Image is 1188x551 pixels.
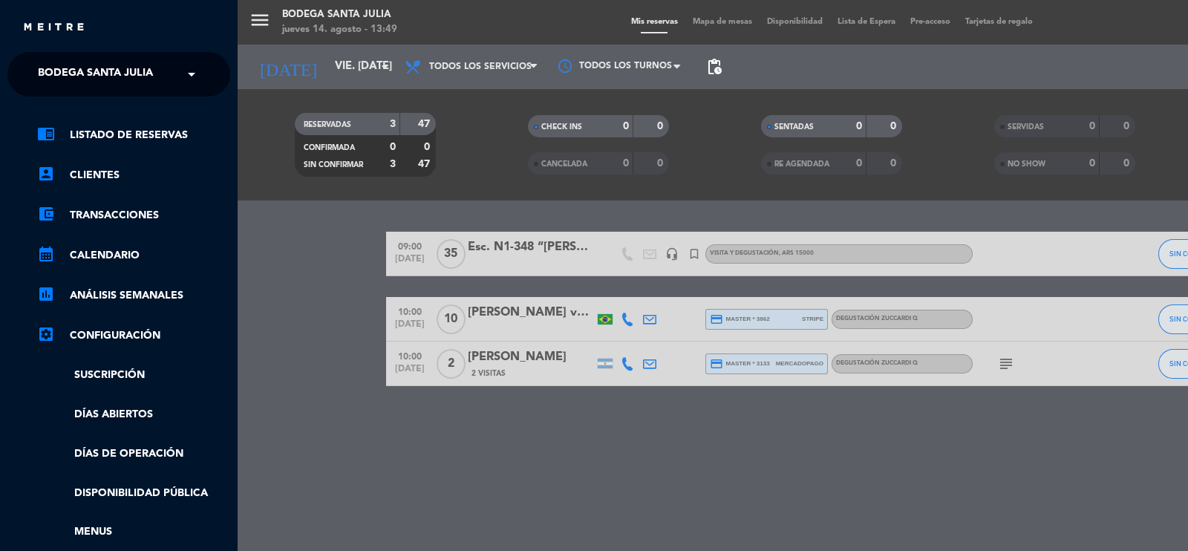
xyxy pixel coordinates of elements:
i: settings_applications [37,325,55,343]
a: Días de Operación [37,446,230,463]
img: MEITRE [22,22,85,33]
a: Suscripción [37,367,230,384]
i: chrome_reader_mode [37,125,55,143]
a: Días abiertos [37,406,230,423]
i: account_box [37,165,55,183]
a: Disponibilidad pública [37,485,230,502]
span: Bodega Santa Julia [38,59,153,90]
a: assessmentANÁLISIS SEMANALES [37,287,230,304]
i: calendar_month [37,245,55,263]
i: account_balance_wallet [37,205,55,223]
a: Configuración [37,327,230,345]
a: calendar_monthCalendario [37,247,230,264]
a: Menus [37,524,230,541]
a: account_boxClientes [37,166,230,184]
i: assessment [37,285,55,303]
a: chrome_reader_modeListado de Reservas [37,126,230,144]
a: account_balance_walletTransacciones [37,206,230,224]
span: pending_actions [705,58,723,76]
